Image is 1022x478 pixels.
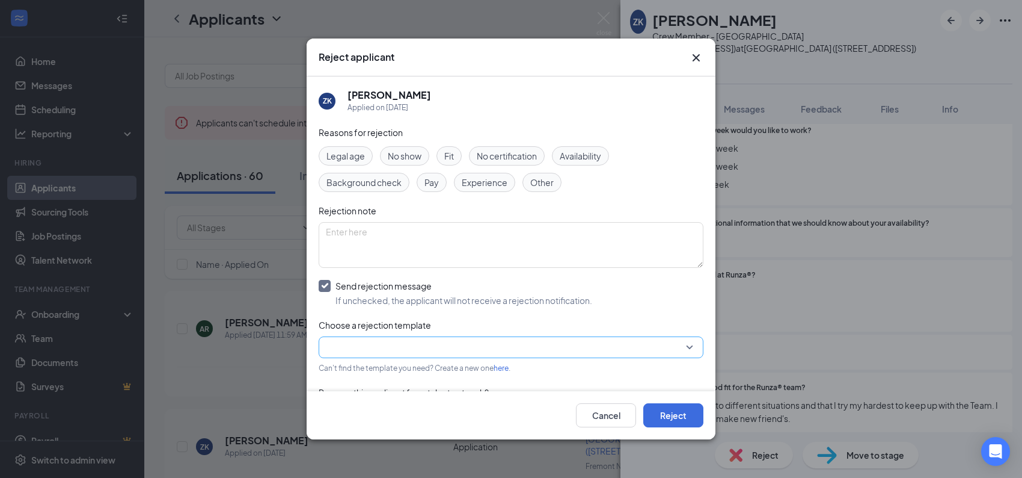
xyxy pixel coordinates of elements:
[530,176,554,189] span: Other
[424,176,439,189] span: Pay
[319,205,376,216] span: Rejection note
[560,149,601,163] span: Availability
[319,320,431,331] span: Choose a rejection template
[494,364,509,373] a: here
[643,403,703,427] button: Reject
[689,51,703,65] svg: Cross
[347,102,431,114] div: Applied on [DATE]
[576,403,636,427] button: Cancel
[689,51,703,65] button: Close
[319,364,510,373] span: Can't find the template you need? Create a new one .
[347,88,431,102] h5: [PERSON_NAME]
[326,149,365,163] span: Legal age
[319,127,403,138] span: Reasons for rejection
[319,387,489,398] span: Remove this applicant from talent network?
[319,51,394,64] h3: Reject applicant
[477,149,537,163] span: No certification
[444,149,454,163] span: Fit
[462,176,507,189] span: Experience
[388,149,421,163] span: No show
[981,437,1010,466] div: Open Intercom Messenger
[326,176,402,189] span: Background check
[323,96,332,106] div: ZK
